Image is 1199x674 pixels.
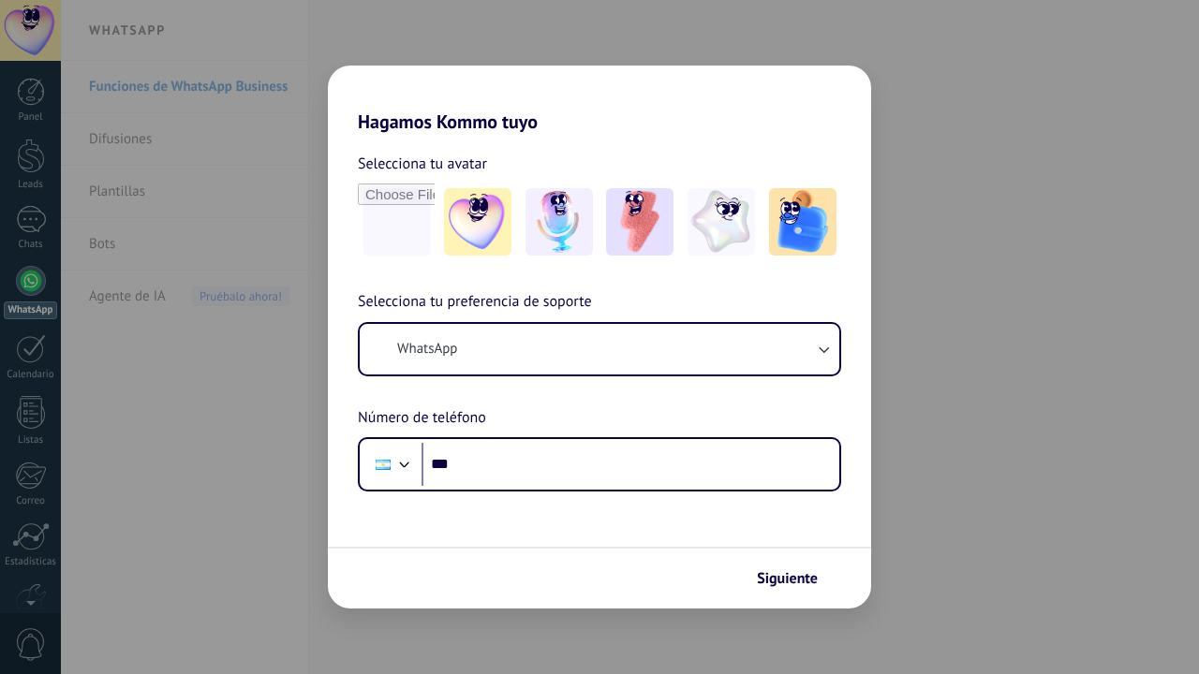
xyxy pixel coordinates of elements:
span: Selecciona tu avatar [358,152,487,176]
img: -4.jpeg [688,188,755,256]
img: -5.jpeg [769,188,836,256]
button: WhatsApp [360,324,839,374]
h2: Hagamos Kommo tuyo [328,66,871,133]
span: Número de teléfono [358,406,486,431]
span: Siguiente [757,572,818,585]
span: Selecciona tu preferencia de soporte [358,290,592,315]
img: -1.jpeg [444,188,511,256]
span: WhatsApp [397,340,457,359]
img: -3.jpeg [606,188,674,256]
div: Argentina: + 54 [365,445,401,484]
button: Siguiente [748,563,843,594]
img: -2.jpeg [525,188,593,256]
